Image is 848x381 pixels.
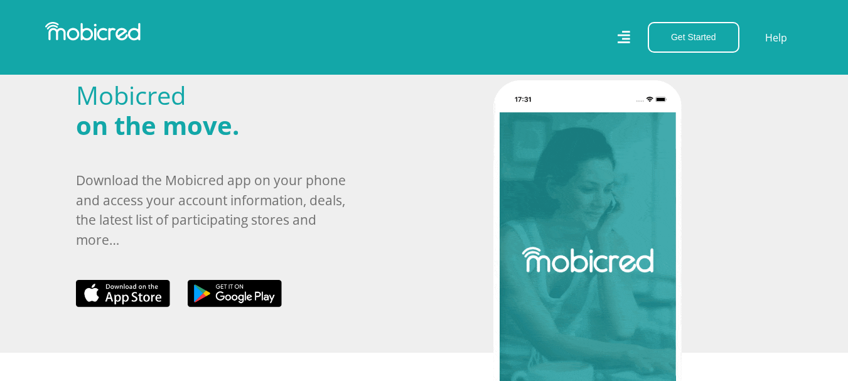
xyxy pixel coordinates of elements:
span: on the move. [76,108,239,142]
h2: Mobicred [76,80,355,141]
img: Apple App Store [76,280,170,308]
a: Help [765,30,788,46]
p: Download the Mobicred app on your phone and access your account information, deals, the latest li... [76,171,355,250]
img: Google Play Store [188,280,282,308]
img: Mobicred [45,22,141,41]
button: Get Started [648,22,739,53]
